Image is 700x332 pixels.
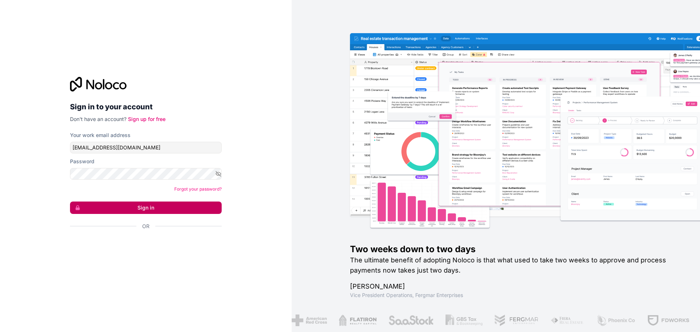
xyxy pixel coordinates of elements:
h2: Sign in to your account [70,100,222,113]
a: Sign up for free [128,116,166,122]
input: Email address [70,142,222,153]
img: /assets/fdworks-Bi04fVtw.png [646,315,689,326]
button: Sign in [70,202,222,214]
img: /assets/saastock-C6Zbiodz.png [388,315,433,326]
img: /assets/fiera-fwj2N5v4.png [549,315,584,326]
label: Your work email address [70,132,131,139]
img: /assets/flatiron-C8eUkumj.png [338,315,376,326]
span: Don't have an account? [70,116,127,122]
img: /assets/phoenix-BREaitsQ.png [595,315,635,326]
h1: Two weeks down to two days [350,243,677,255]
h2: The ultimate benefit of adopting Noloco is that what used to take two weeks to approve and proces... [350,255,677,276]
img: /assets/gbstax-C-GtDUiK.png [445,315,482,326]
input: Password [70,168,222,180]
img: /assets/fergmar-CudnrXN5.png [494,315,538,326]
label: Password [70,158,94,165]
a: Forgot your password? [174,186,222,192]
h1: Vice President Operations , Fergmar Enterprises [350,292,677,299]
h1: [PERSON_NAME] [350,281,677,292]
img: /assets/american-red-cross-BAupjrZR.png [291,315,326,326]
span: Or [142,223,149,230]
iframe: Sign in with Google Button [66,238,219,254]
